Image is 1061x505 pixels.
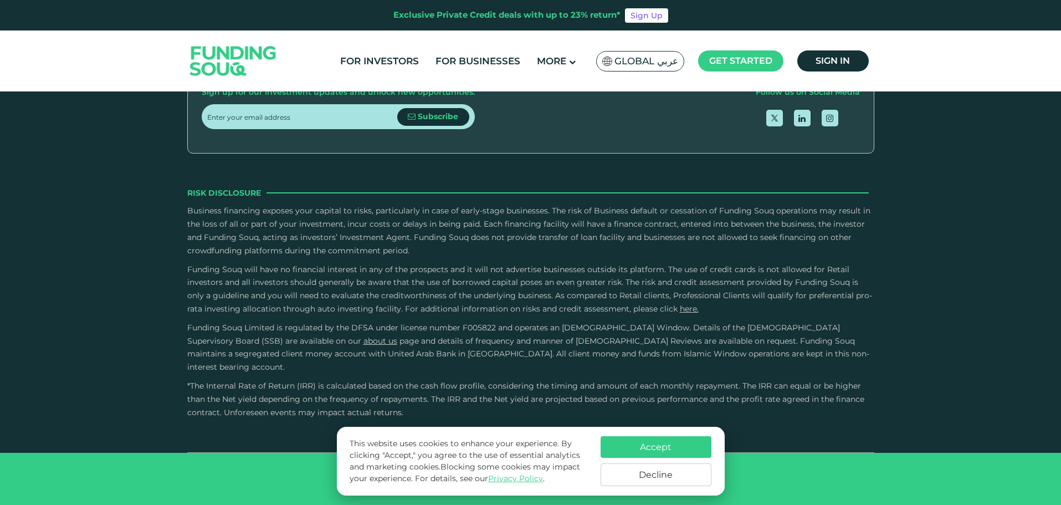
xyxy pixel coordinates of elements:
span: For details, see our . [415,473,545,483]
p: Business financing exposes your capital to risks, particularly in case of early-stage businesses.... [187,205,874,257]
p: This website uses cookies to enhance your experience. By clicking "Accept," you agree to the use ... [350,438,589,484]
div: Follow us on Social Media [756,86,860,99]
span: Risk Disclosure [187,187,261,199]
span: and details of frequency and manner of [DEMOGRAPHIC_DATA] Reviews are available on request. Fundi... [187,336,869,373]
button: Accept [601,436,711,458]
span: page [399,336,419,346]
span: Sign in [816,55,850,66]
span: Global عربي [614,55,678,68]
span: Funding Souq Limited is regulated by the DFSA under license number F005822 and operates an [DEMOG... [187,323,840,346]
a: open Linkedin [794,110,811,126]
a: open Instagram [822,110,838,126]
div: Exclusive Private Credit deals with up to 23% return* [393,9,621,22]
a: here. [680,304,699,314]
a: open Twitter [766,110,783,126]
img: Logo [179,33,288,89]
a: Sign Up [625,8,668,23]
a: For Investors [337,52,422,70]
input: Enter your email address [207,104,397,129]
a: Sign in [797,50,869,72]
button: Decline [601,463,711,486]
img: SA Flag [602,57,612,66]
a: About Us [363,336,397,346]
a: For Businesses [433,52,523,70]
span: More [537,55,566,67]
img: twitter [771,115,778,121]
span: Get started [709,55,772,66]
div: Sign up for our investment updates and unlock new opportunities. [202,86,475,99]
p: *The Internal Rate of Return (IRR) is calculated based on the cash flow profile, considering the ... [187,380,874,419]
button: Subscribe [397,108,469,126]
span: Subscribe [418,111,458,121]
span: Blocking some cookies may impact your experience. [350,462,580,483]
a: Privacy Policy [488,473,543,483]
span: Funding Souq will have no financial interest in any of the prospects and it will not advertise bu... [187,264,872,314]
